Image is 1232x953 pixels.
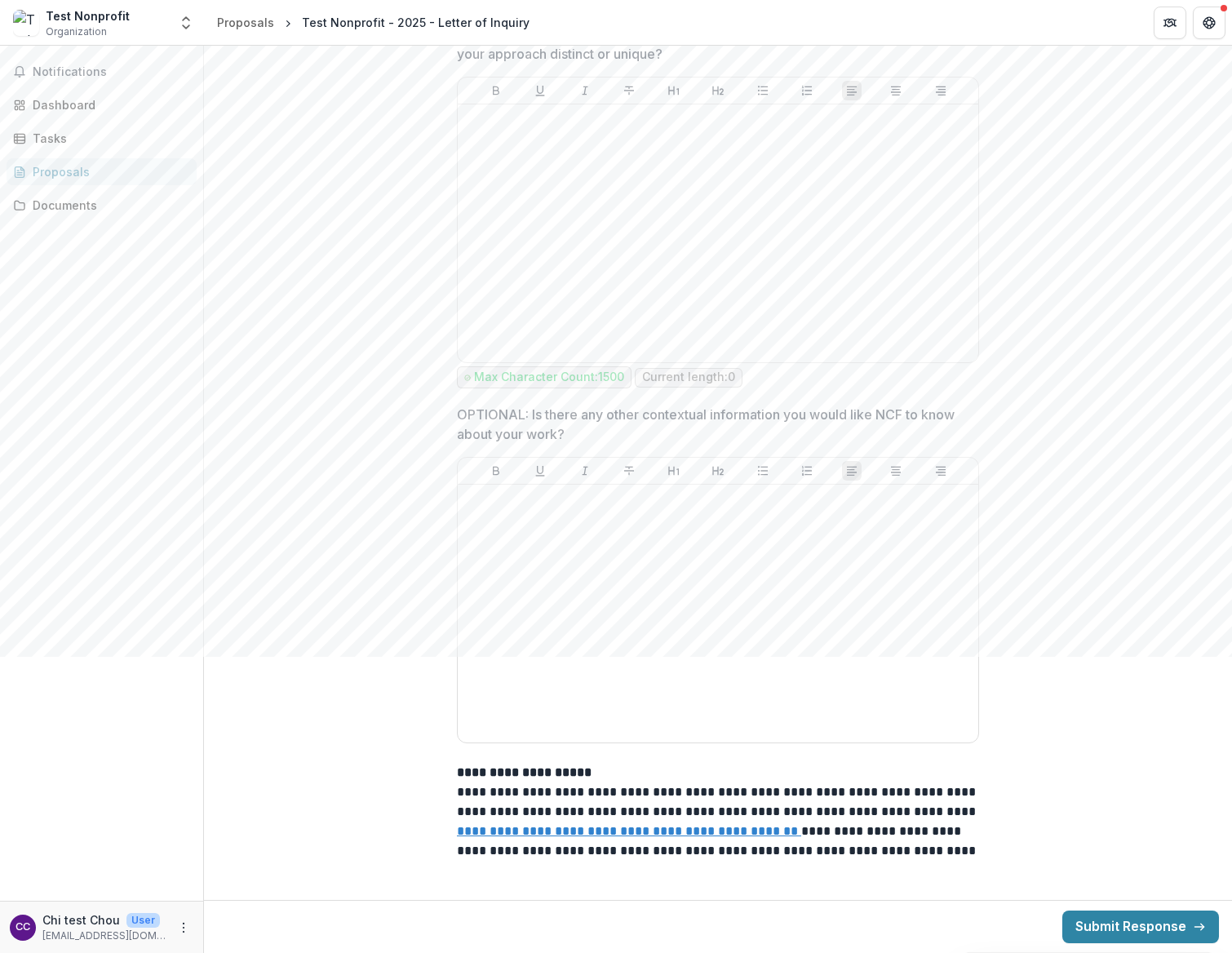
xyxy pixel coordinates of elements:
[619,81,639,100] button: Strike
[931,81,951,100] button: Align Right
[174,918,193,937] button: More
[753,461,773,481] button: Bullet List
[457,405,969,444] p: OPTIONAL: Is there any other contextual information you would like NCF to know about your work?
[797,81,817,100] button: Ordered List
[1193,7,1225,39] button: Get Help
[664,81,684,100] button: Heading 1
[530,461,550,481] button: Underline
[33,65,190,79] span: Notifications
[1154,7,1186,39] button: Partners
[16,922,30,933] div: Chi test Chou
[842,81,862,100] button: Align Left
[619,461,639,481] button: Strike
[42,911,120,929] p: Chi test Chou
[664,461,684,481] button: Heading 1
[708,81,728,100] button: Heading 2
[217,14,274,31] div: Proposals
[7,192,197,219] a: Documents
[486,81,506,100] button: Bold
[486,461,506,481] button: Bold
[46,7,130,24] div: Test Nonprofit
[842,461,862,481] button: Align Left
[7,125,197,152] a: Tasks
[575,461,595,481] button: Italicize
[175,7,197,39] button: Open entity switcher
[7,59,197,85] button: Notifications
[7,158,197,185] a: Proposals
[302,14,530,31] div: Test Nonprofit - 2025 - Letter of Inquiry
[33,163,184,180] div: Proposals
[886,81,906,100] button: Align Center
[7,91,197,118] a: Dashboard
[33,96,184,113] div: Dashboard
[13,10,39,36] img: Test Nonprofit
[46,24,107,39] span: Organization
[33,197,184,214] div: Documents
[797,461,817,481] button: Ordered List
[530,81,550,100] button: Underline
[33,130,184,147] div: Tasks
[126,913,160,928] p: User
[474,370,624,384] p: Max Character Count: 1500
[1062,911,1219,943] button: Submit Response
[211,11,281,34] a: Proposals
[931,461,951,481] button: Align Right
[642,370,735,384] p: Current length: 0
[42,929,167,943] p: [EMAIL_ADDRESS][DOMAIN_NAME]
[886,461,906,481] button: Align Center
[753,81,773,100] button: Bullet List
[575,81,595,100] button: Italicize
[211,11,536,34] nav: breadcrumb
[708,461,728,481] button: Heading 2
